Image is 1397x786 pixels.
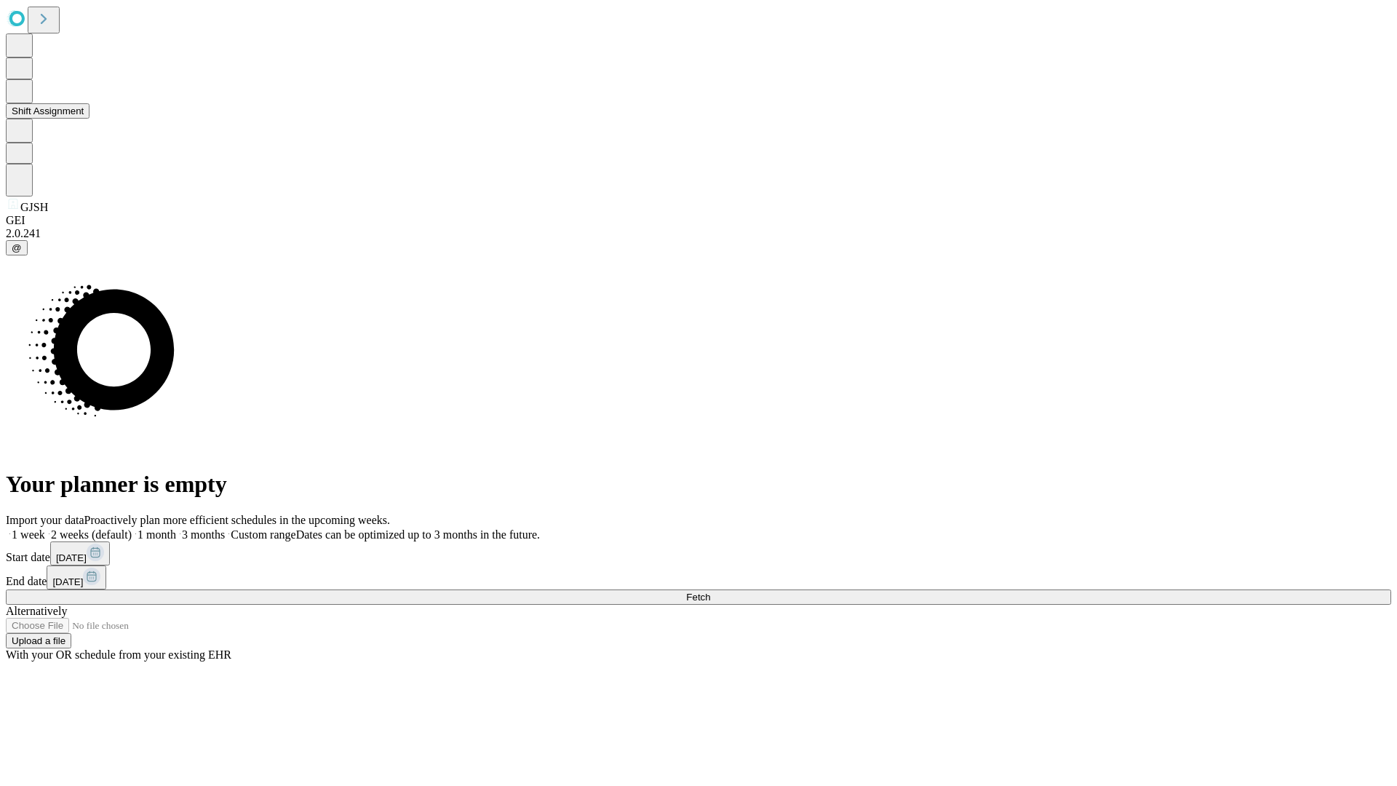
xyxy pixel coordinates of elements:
[84,514,390,526] span: Proactively plan more efficient schedules in the upcoming weeks.
[6,633,71,648] button: Upload a file
[6,240,28,255] button: @
[231,528,295,541] span: Custom range
[182,528,225,541] span: 3 months
[6,541,1391,565] div: Start date
[6,589,1391,605] button: Fetch
[6,471,1391,498] h1: Your planner is empty
[296,528,540,541] span: Dates can be optimized up to 3 months in the future.
[6,214,1391,227] div: GEI
[20,201,48,213] span: GJSH
[6,648,231,661] span: With your OR schedule from your existing EHR
[6,514,84,526] span: Import your data
[686,592,710,603] span: Fetch
[56,552,87,563] span: [DATE]
[6,227,1391,240] div: 2.0.241
[6,605,67,617] span: Alternatively
[51,528,132,541] span: 2 weeks (default)
[6,103,89,119] button: Shift Assignment
[138,528,176,541] span: 1 month
[52,576,83,587] span: [DATE]
[12,242,22,253] span: @
[12,528,45,541] span: 1 week
[6,565,1391,589] div: End date
[50,541,110,565] button: [DATE]
[47,565,106,589] button: [DATE]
